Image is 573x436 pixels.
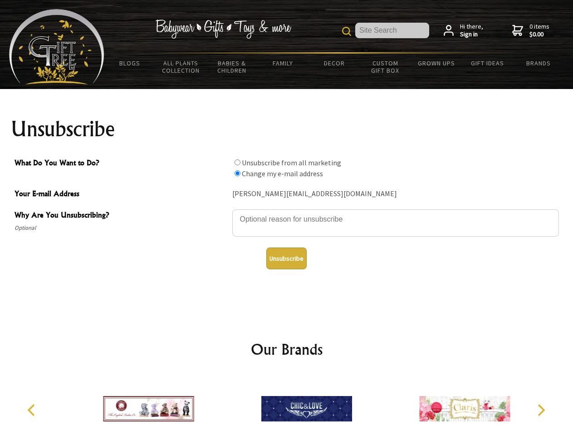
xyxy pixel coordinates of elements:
[11,118,563,140] h1: Unsubscribe
[411,54,462,73] a: Grown Ups
[355,23,429,38] input: Site Search
[460,30,483,39] strong: Sign in
[23,400,43,420] button: Previous
[529,22,549,39] span: 0 items
[529,30,549,39] strong: $0.00
[18,338,555,360] h2: Our Brands
[444,23,483,39] a: Hi there,Sign in
[206,54,258,80] a: Babies & Children
[258,54,309,73] a: Family
[235,159,240,165] input: What Do You Want to Do?
[242,169,323,178] label: Change my e-mail address
[266,248,307,269] button: Unsubscribe
[104,54,156,73] a: BLOGS
[342,27,351,36] img: product search
[360,54,411,80] a: Custom Gift Box
[156,54,207,80] a: All Plants Collection
[15,209,228,223] span: Why Are You Unsubscribing?
[460,23,483,39] span: Hi there,
[15,188,228,201] span: Your E-mail Address
[512,23,549,39] a: 0 items$0.00
[155,20,291,39] img: Babywear - Gifts - Toys & more
[531,400,551,420] button: Next
[242,158,341,167] label: Unsubscribe from all marketing
[9,9,104,84] img: Babyware - Gifts - Toys and more...
[513,54,564,73] a: Brands
[309,54,360,73] a: Decor
[232,187,559,201] div: [PERSON_NAME][EMAIL_ADDRESS][DOMAIN_NAME]
[232,209,559,237] textarea: Why Are You Unsubscribing?
[235,170,240,176] input: What Do You Want to Do?
[15,157,228,170] span: What Do You Want to Do?
[462,54,513,73] a: Gift Ideas
[15,223,228,233] span: Optional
